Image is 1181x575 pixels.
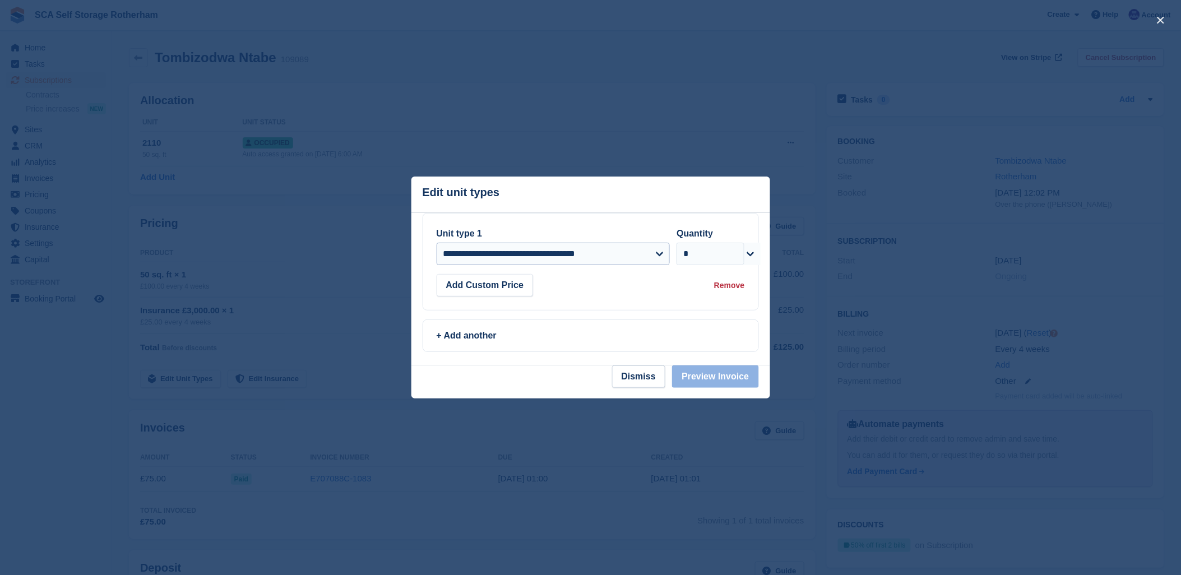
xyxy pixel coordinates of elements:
a: + Add another [423,319,759,352]
button: close [1152,11,1170,29]
div: + Add another [437,329,745,342]
div: Remove [714,280,744,291]
button: Preview Invoice [672,365,758,388]
p: Edit unit types [423,186,500,199]
label: Quantity [677,229,713,238]
label: Unit type 1 [437,229,483,238]
button: Dismiss [612,365,665,388]
button: Add Custom Price [437,274,534,296]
